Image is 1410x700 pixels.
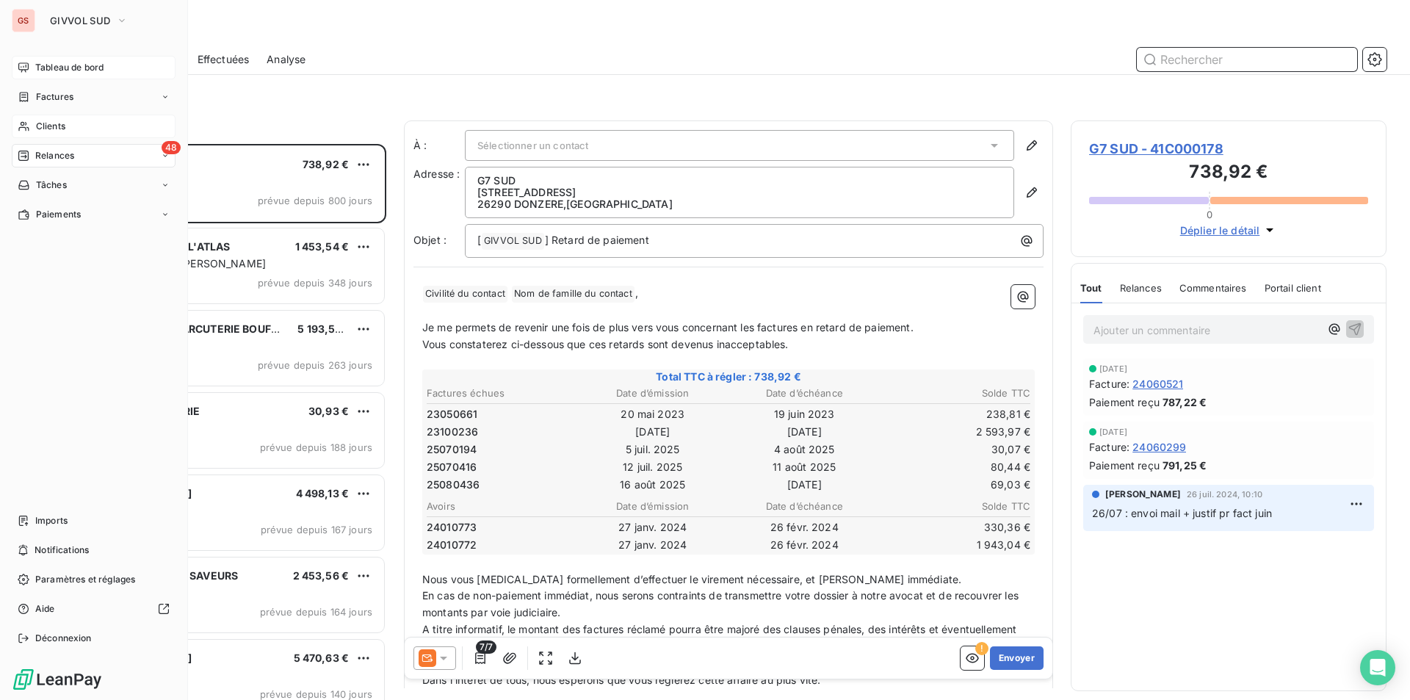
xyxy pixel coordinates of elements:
[1207,209,1212,220] span: 0
[578,537,728,553] td: 27 janv. 2024
[198,52,250,67] span: Effectuées
[1089,139,1368,159] span: G7 SUD - 41C000178
[413,138,465,153] label: À :
[261,524,372,535] span: prévue depuis 167 jours
[1099,364,1127,373] span: [DATE]
[427,442,477,457] span: 25070194
[422,589,1022,618] span: En cas de non-paiement immédiat, nous serons contraints de transmettre votre dossier à notre avoc...
[260,606,372,618] span: prévue depuis 164 jours
[260,441,372,453] span: prévue depuis 188 jours
[12,668,103,691] img: Logo LeanPay
[729,406,880,422] td: 19 juin 2023
[35,602,55,616] span: Aide
[422,321,914,333] span: Je me permets de revenir une fois de plus vers vous concernant les factures en retard de paiement.
[476,641,496,654] span: 7/7
[477,140,588,151] span: Sélectionner un contact
[1089,159,1368,188] h3: 738,92 €
[578,477,728,493] td: 16 août 2025
[477,187,1002,198] p: [STREET_ADDRESS]
[881,519,1032,535] td: 330,36 €
[1089,394,1160,410] span: Paiement reçu
[35,632,92,645] span: Déconnexion
[426,386,576,401] th: Factures échues
[1092,507,1272,519] span: 26/07 : envoi mail + justif pr fact juin
[426,499,576,514] th: Avoirs
[578,519,728,535] td: 27 janv. 2024
[881,499,1032,514] th: Solde TTC
[1089,458,1160,473] span: Paiement reçu
[477,198,1002,210] p: 26290 DONZERE , [GEOGRAPHIC_DATA]
[50,15,110,26] span: GIVVOL SUD
[12,597,176,621] a: Aide
[422,674,820,686] span: Dans l’intérêt de tous, nous espérons que vous règlerez cette affaire au plus vite.
[729,424,880,440] td: [DATE]
[267,52,305,67] span: Analyse
[1179,282,1247,294] span: Commentaires
[413,234,446,246] span: Objet :
[729,386,880,401] th: Date d’échéance
[260,688,372,700] span: prévue depuis 140 jours
[12,9,35,32] div: GS
[104,322,293,335] span: BOUCHERIE CHARCUTERIE BOUFNAR
[729,459,880,475] td: 11 août 2025
[729,441,880,458] td: 4 août 2025
[578,424,728,440] td: [DATE]
[578,441,728,458] td: 5 juil. 2025
[422,573,961,585] span: Nous vous [MEDICAL_DATA] formellement d’effectuer le virement nécessaire, et [PERSON_NAME] immédi...
[423,286,507,303] span: Civilité du contact
[881,441,1032,458] td: 30,07 €
[36,178,67,192] span: Tâches
[35,573,135,586] span: Paramètres et réglages
[296,487,350,499] span: 4 498,13 €
[297,322,351,335] span: 5 193,57 €
[482,233,544,250] span: GIVVOL SUD
[424,369,1033,384] span: Total TTC à régler : 738,92 €
[1163,394,1207,410] span: 787,22 €
[35,514,68,527] span: Imports
[303,158,349,170] span: 738,92 €
[729,537,880,553] td: 26 févr. 2024
[881,406,1032,422] td: 238,81 €
[427,425,478,439] span: 23100236
[1105,488,1181,501] span: [PERSON_NAME]
[578,459,728,475] td: 12 juil. 2025
[729,519,880,535] td: 26 févr. 2024
[881,386,1032,401] th: Solde TTC
[427,460,477,475] span: 25070416
[1089,439,1129,455] span: Facture :
[1360,650,1395,685] div: Open Intercom Messenger
[1080,282,1102,294] span: Tout
[477,175,1002,187] p: G7 SUD
[427,477,480,492] span: 25080436
[1265,282,1321,294] span: Portail client
[295,240,350,253] span: 1 453,54 €
[422,338,789,350] span: Vous constaterez ci-dessous que ces retards sont devenus inacceptables.
[35,61,104,74] span: Tableau de bord
[477,234,481,246] span: [
[427,407,477,422] span: 23050661
[1089,376,1129,392] span: Facture :
[578,406,728,422] td: 20 mai 2023
[729,477,880,493] td: [DATE]
[881,459,1032,475] td: 80,44 €
[1132,439,1186,455] span: 24060299
[422,623,1019,652] span: A titre informatif, le montant des factures réclamé pourra être majoré des clauses pénales, des i...
[162,141,181,154] span: 48
[1163,458,1207,473] span: 791,25 €
[881,477,1032,493] td: 69,03 €
[881,537,1032,553] td: 1 943,04 €
[70,144,386,700] div: grid
[1187,490,1262,499] span: 26 juil. 2024, 10:10
[990,646,1044,670] button: Envoyer
[258,359,372,371] span: prévue depuis 263 jours
[35,544,89,557] span: Notifications
[36,90,73,104] span: Factures
[258,277,372,289] span: prévue depuis 348 jours
[545,234,649,246] span: ] Retard de paiement
[36,208,81,221] span: Paiements
[35,149,74,162] span: Relances
[578,386,728,401] th: Date d’émission
[258,195,372,206] span: prévue depuis 800 jours
[1132,376,1183,392] span: 24060521
[1180,223,1260,238] span: Déplier le détail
